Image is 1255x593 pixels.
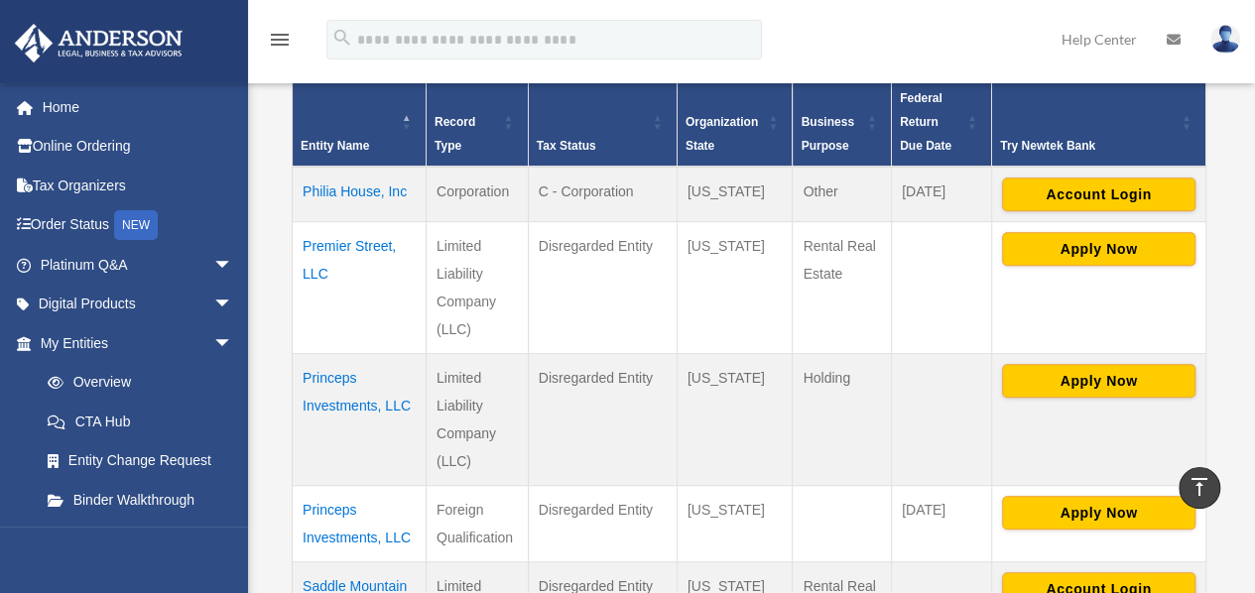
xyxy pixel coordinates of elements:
span: Business Purpose [801,115,853,153]
a: Home [14,87,263,127]
span: Federal Return Due Date [900,91,951,153]
a: Online Ordering [14,127,263,167]
td: Foreign Qualification [426,485,528,561]
span: arrow_drop_down [213,285,253,325]
button: Apply Now [1002,496,1195,530]
td: [US_STATE] [677,221,793,353]
td: [DATE] [891,485,991,561]
a: My Entitiesarrow_drop_down [14,323,253,363]
td: Holding [793,353,891,485]
th: Federal Return Due Date: Activate to sort [891,77,991,167]
th: Entity Name: Activate to invert sorting [293,77,427,167]
span: arrow_drop_down [213,245,253,286]
a: vertical_align_top [1179,467,1220,509]
td: Premier Street, LLC [293,221,427,353]
a: Overview [28,363,243,403]
td: Disregarded Entity [528,353,677,485]
td: Limited Liability Company (LLC) [426,353,528,485]
div: NEW [114,210,158,240]
span: Tax Status [537,139,596,153]
div: Try Newtek Bank [1000,134,1176,158]
a: CTA Hub [28,402,253,441]
td: Disregarded Entity [528,221,677,353]
a: Entity Change Request [28,441,253,481]
a: Platinum Q&Aarrow_drop_down [14,245,263,285]
i: vertical_align_top [1188,475,1211,499]
td: [US_STATE] [677,353,793,485]
a: My Blueprint [28,520,253,559]
td: [US_STATE] [677,167,793,222]
td: Philia House, Inc [293,167,427,222]
span: Organization State [686,115,758,153]
th: Tax Status: Activate to sort [528,77,677,167]
th: Record Type: Activate to sort [426,77,528,167]
td: [DATE] [891,167,991,222]
a: Binder Walkthrough [28,480,253,520]
td: Limited Liability Company (LLC) [426,221,528,353]
span: Entity Name [301,139,369,153]
img: Anderson Advisors Platinum Portal [9,24,188,62]
td: Princeps Investments, LLC [293,353,427,485]
td: Disregarded Entity [528,485,677,561]
i: search [331,27,353,49]
button: Account Login [1002,178,1195,211]
a: Digital Productsarrow_drop_down [14,285,263,324]
a: Tax Organizers [14,166,263,205]
a: Account Login [1002,184,1195,200]
a: menu [268,35,292,52]
span: arrow_drop_down [213,323,253,364]
th: Organization State: Activate to sort [677,77,793,167]
button: Apply Now [1002,232,1195,266]
a: Order StatusNEW [14,205,263,246]
th: Business Purpose: Activate to sort [793,77,891,167]
td: Other [793,167,891,222]
i: menu [268,28,292,52]
th: Try Newtek Bank : Activate to sort [991,77,1205,167]
td: C - Corporation [528,167,677,222]
td: [US_STATE] [677,485,793,561]
td: Princeps Investments, LLC [293,485,427,561]
td: Rental Real Estate [793,221,891,353]
img: User Pic [1210,25,1240,54]
td: Corporation [426,167,528,222]
span: Record Type [435,115,475,153]
button: Apply Now [1002,364,1195,398]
